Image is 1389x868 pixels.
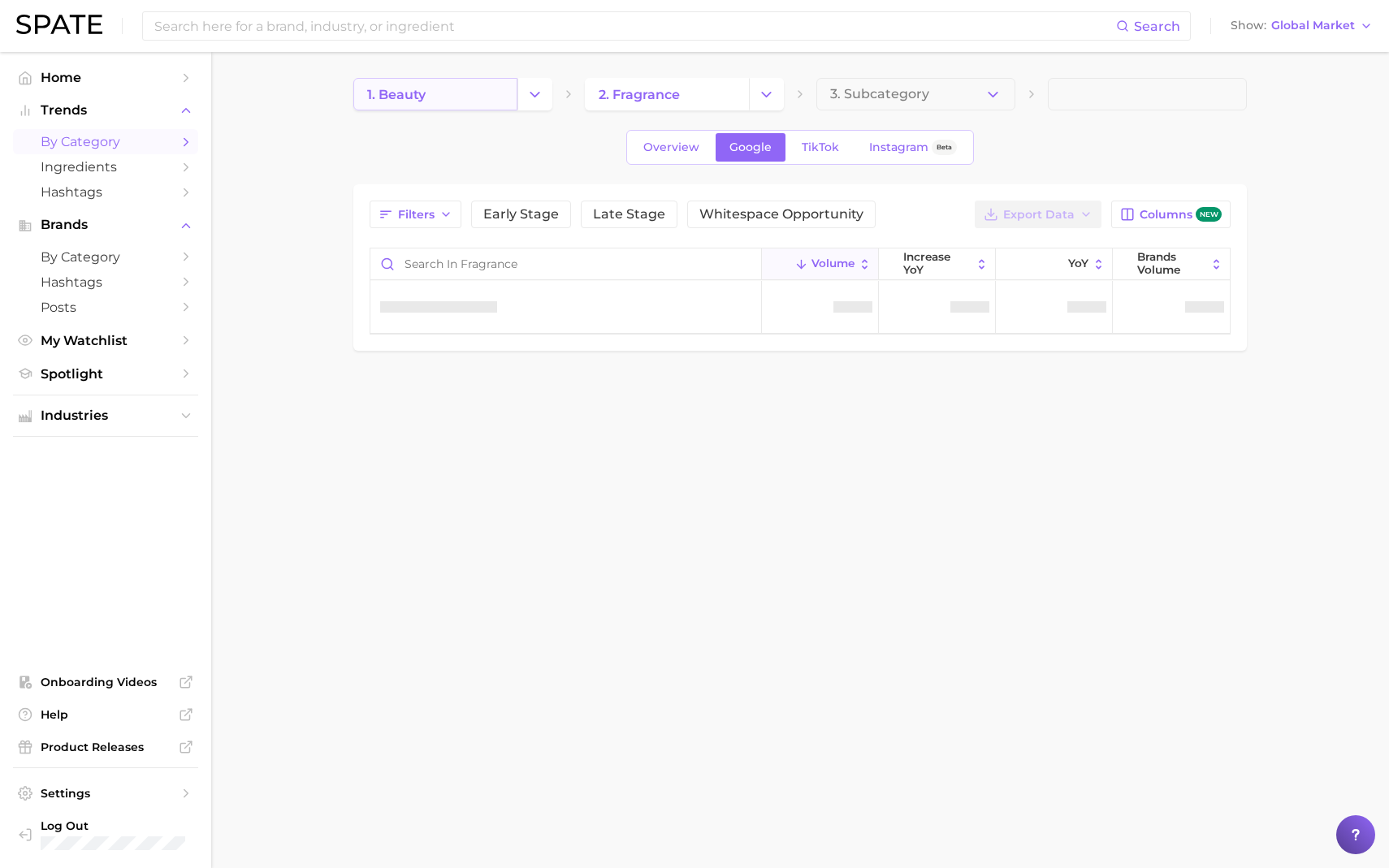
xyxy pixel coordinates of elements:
a: Google [716,133,785,162]
span: 1. beauty [367,87,426,102]
span: Hashtags [41,274,171,290]
a: Product Releases [13,735,198,759]
span: by Category [41,134,171,149]
a: by Category [13,129,198,154]
span: Settings [41,786,171,801]
button: Volume [762,248,879,280]
span: Trends [41,103,171,118]
span: Industries [41,408,171,423]
span: Log Out [41,818,185,833]
span: Help [41,707,171,722]
a: by Category [13,244,198,270]
span: Instagram [869,140,928,154]
span: increase YoY [903,251,971,276]
span: Volume [811,257,855,270]
span: Early Stage [483,208,559,221]
span: TikTok [802,140,839,154]
a: Home [13,65,198,90]
span: Posts [41,300,171,315]
button: Brands Volume [1113,248,1230,280]
a: Ingredients [13,154,198,179]
span: Ingredients [41,159,171,175]
button: Trends [13,98,198,123]
a: Settings [13,781,198,805]
button: Export Data [975,201,1101,228]
span: Overview [643,140,699,154]
span: Beta [937,140,952,154]
img: SPATE [16,15,102,34]
a: Hashtags [13,179,198,205]
input: Search here for a brand, industry, or ingredient [153,12,1116,40]
button: Change Category [517,78,552,110]
span: Global Market [1271,21,1355,30]
a: Spotlight [13,361,198,386]
button: increase YoY [879,248,996,280]
a: 1. beauty [353,78,517,110]
span: Brands [41,218,171,232]
a: My Watchlist [13,328,198,353]
button: Industries [13,404,198,428]
span: new [1196,207,1222,222]
a: Onboarding Videos [13,670,198,694]
button: Change Category [749,78,784,110]
span: Columns [1140,207,1222,222]
span: Spotlight [41,366,171,382]
span: Whitespace Opportunity [699,208,863,221]
span: 2. fragrance [599,87,680,102]
button: Filters [370,201,461,228]
button: YoY [996,248,1113,280]
span: Late Stage [593,208,665,221]
input: Search in fragrance [370,248,761,279]
span: My Watchlist [41,333,171,348]
span: Filters [398,208,435,222]
a: InstagramBeta [855,133,971,162]
span: Home [41,70,171,85]
span: Search [1134,19,1180,34]
span: YoY [1068,257,1088,270]
a: Posts [13,295,198,320]
a: Overview [630,133,713,162]
span: Product Releases [41,740,171,754]
span: Show [1231,21,1266,30]
span: 3. Subcategory [830,87,929,101]
button: Columnsnew [1111,201,1231,228]
a: TikTok [788,133,853,162]
span: by Category [41,249,171,265]
a: Help [13,702,198,727]
span: Google [729,140,772,154]
span: Export Data [1003,208,1075,222]
span: Brands Volume [1137,251,1206,276]
a: Log out. Currently logged in with e-mail giulia.cunha@iff.com. [13,814,198,855]
span: Hashtags [41,184,171,200]
a: Hashtags [13,270,198,295]
a: 2. fragrance [585,78,749,110]
span: Onboarding Videos [41,675,171,689]
button: 3. Subcategory [816,78,1015,110]
button: ShowGlobal Market [1227,15,1377,37]
button: Brands [13,213,198,237]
